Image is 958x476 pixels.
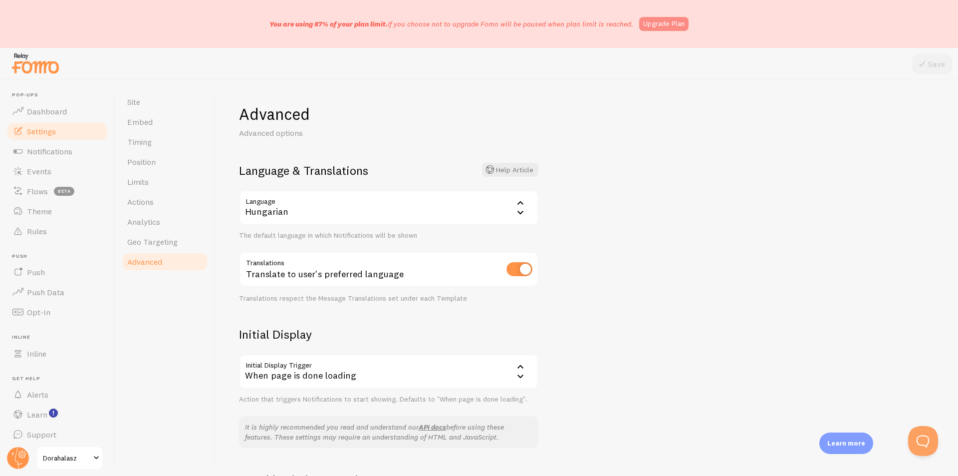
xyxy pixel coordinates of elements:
span: Opt-In [27,307,50,317]
span: Support [27,430,56,440]
a: Events [6,161,109,181]
a: Flows beta [6,181,109,201]
div: Learn more [819,433,873,454]
a: Learn [6,405,109,425]
span: Learn [27,410,47,420]
a: Geo Targeting [121,232,209,252]
a: Advanced [121,252,209,272]
span: Dorahalasz [43,452,90,464]
span: beta [54,187,74,196]
span: Position [127,157,156,167]
span: Push [12,253,109,260]
a: Embed [121,112,209,132]
span: You are using 87% of your plan limit. [269,19,388,28]
a: Notifications [6,141,109,161]
span: Flows [27,186,48,196]
span: Push Data [27,287,64,297]
span: Theme [27,206,52,216]
a: Opt-In [6,302,109,322]
iframe: Help Scout Beacon - Open [908,426,938,456]
svg: <p>Watch New Feature Tutorials!</p> [49,409,58,418]
span: Inline [12,334,109,341]
span: Dashboard [27,106,67,116]
a: Site [121,92,209,112]
span: Events [27,166,51,176]
a: API docs [419,423,446,432]
div: Translations respect the Message Translations set under each Template [239,294,538,303]
span: Rules [27,226,47,236]
span: Settings [27,126,56,136]
span: Limits [127,177,149,187]
a: Timing [121,132,209,152]
a: Upgrade Plan [639,17,689,31]
span: Push [27,267,45,277]
div: Action that triggers Notifications to start showing. Defaults to "When page is done loading". [239,395,538,404]
span: Actions [127,197,154,207]
a: Dashboard [6,101,109,121]
span: Get Help [12,376,109,382]
h2: Initial Display [239,327,538,342]
button: Help Article [482,163,538,177]
div: Translate to user's preferred language [239,252,538,288]
div: Hungarian [239,190,538,225]
a: Limits [121,172,209,192]
span: Geo Targeting [127,237,178,247]
a: Theme [6,201,109,221]
p: It is highly recommended you read and understand our before using these features. These settings ... [245,422,532,442]
span: Notifications [27,146,72,156]
p: Advanced options [239,127,479,139]
a: Push [6,262,109,282]
span: Alerts [27,390,48,400]
a: Support [6,425,109,445]
img: fomo-relay-logo-orange.svg [10,50,60,76]
p: Learn more [827,439,865,448]
a: Analytics [121,212,209,232]
h1: Advanced [239,104,538,124]
a: Position [121,152,209,172]
span: Site [127,97,140,107]
span: Embed [127,117,153,127]
div: The default language in which Notifications will be shown [239,231,538,240]
a: Settings [6,121,109,141]
h2: Language & Translations [239,163,538,178]
a: Actions [121,192,209,212]
a: Dorahalasz [36,446,103,470]
a: Push Data [6,282,109,302]
a: Inline [6,344,109,364]
span: Advanced [127,257,162,267]
span: Analytics [127,217,160,227]
a: Alerts [6,385,109,405]
p: If you choose not to upgrade Fomo will be paused when plan limit is reached. [269,19,633,29]
span: Timing [127,137,152,147]
span: Pop-ups [12,92,109,98]
a: Rules [6,221,109,241]
span: Inline [27,349,46,359]
div: When page is done loading [239,354,538,389]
